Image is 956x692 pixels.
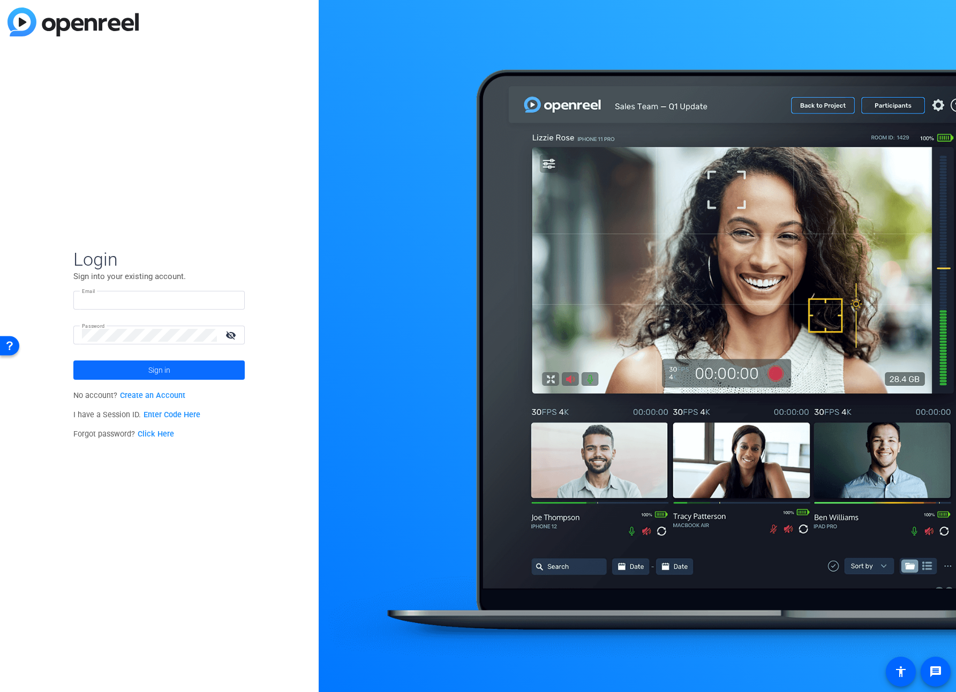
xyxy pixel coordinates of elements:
span: Forgot password? [73,430,174,439]
a: Create an Account [120,391,185,400]
p: Sign into your existing account. [73,270,245,282]
a: Click Here [138,430,174,439]
span: I have a Session ID. [73,410,200,419]
mat-icon: visibility_off [219,327,245,343]
span: Sign in [148,357,170,383]
img: blue-gradient.svg [7,7,139,36]
input: Enter Email Address [82,294,236,307]
span: No account? [73,391,185,400]
mat-icon: accessibility [894,665,907,678]
a: Enter Code Here [144,410,200,419]
mat-icon: message [929,665,942,678]
mat-label: Email [82,288,95,294]
mat-label: Password [82,323,105,329]
button: Sign in [73,360,245,380]
span: Login [73,248,245,270]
